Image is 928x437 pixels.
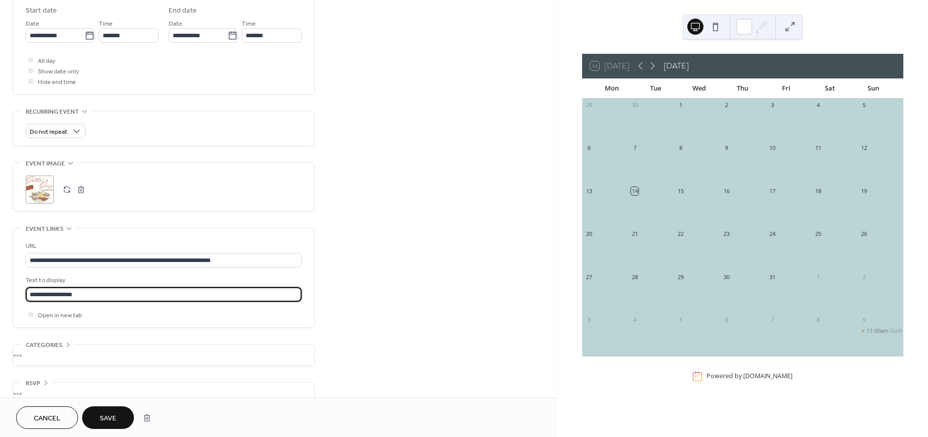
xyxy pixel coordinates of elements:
[861,187,868,195] div: 19
[26,176,54,204] div: ;
[664,60,689,72] div: [DATE]
[867,327,890,335] span: 11:00am
[723,230,730,238] div: 23
[631,102,638,109] div: 30
[808,78,852,99] div: Sat
[768,144,776,152] div: 10
[631,187,638,195] div: 14
[631,273,638,281] div: 28
[861,273,868,281] div: 2
[861,230,868,238] div: 26
[768,230,776,238] div: 24
[242,19,256,29] span: Time
[723,102,730,109] div: 2
[26,158,65,169] span: Event image
[585,230,593,238] div: 20
[631,316,638,323] div: 4
[706,372,793,381] div: Powered by
[38,66,79,77] span: Show date only
[631,230,638,238] div: 21
[585,187,593,195] div: 13
[38,56,55,66] span: All day
[585,102,593,109] div: 29
[16,406,78,429] button: Cancel
[677,187,684,195] div: 15
[768,273,776,281] div: 31
[815,144,822,152] div: 11
[26,107,79,117] span: Recurring event
[585,316,593,323] div: 3
[26,19,39,29] span: Date
[723,144,730,152] div: 9
[169,6,197,16] div: End date
[169,19,182,29] span: Date
[815,273,822,281] div: 1
[26,275,300,286] div: Text to display
[26,241,300,251] div: URL
[815,102,822,109] div: 4
[677,144,684,152] div: 8
[26,224,63,234] span: Event links
[30,126,67,138] span: Do not repeat
[82,406,134,429] button: Save
[34,413,60,424] span: Cancel
[768,187,776,195] div: 17
[861,144,868,152] div: 12
[585,144,593,152] div: 6
[858,327,903,335] div: Gather & Graze: A Holiday Workshop
[723,187,730,195] div: 16
[768,102,776,109] div: 3
[100,413,116,424] span: Save
[633,78,677,99] div: Tue
[677,78,721,99] div: Wed
[677,273,684,281] div: 29
[815,187,822,195] div: 18
[677,230,684,238] div: 22
[861,316,868,323] div: 9
[585,273,593,281] div: 27
[764,78,808,99] div: Fri
[851,78,895,99] div: Sun
[815,230,822,238] div: 25
[815,316,822,323] div: 8
[723,316,730,323] div: 6
[38,77,76,88] span: Hide end time
[38,310,82,321] span: Open in new tab
[861,102,868,109] div: 5
[768,316,776,323] div: 7
[26,340,62,351] span: Categories
[26,6,57,16] div: Start date
[13,383,314,404] div: •••
[13,344,314,366] div: •••
[677,102,684,109] div: 1
[723,273,730,281] div: 30
[721,78,765,99] div: Thu
[26,378,40,389] span: RSVP
[590,78,634,99] div: Mon
[99,19,113,29] span: Time
[677,316,684,323] div: 5
[631,144,638,152] div: 7
[743,372,793,381] a: [DOMAIN_NAME]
